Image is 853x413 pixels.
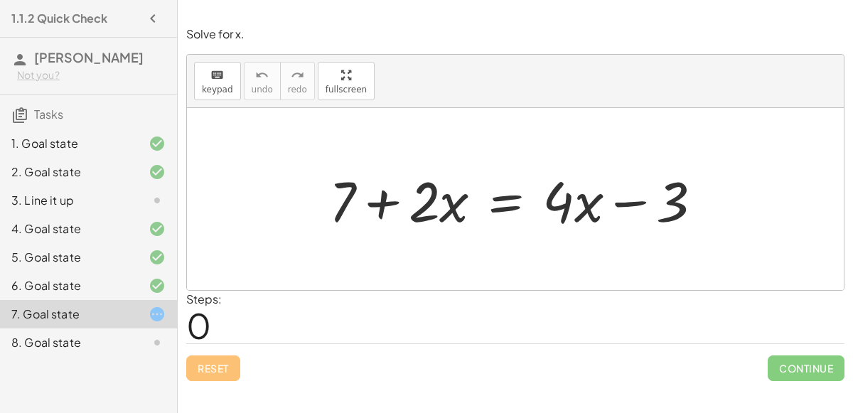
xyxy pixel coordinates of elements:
[149,334,166,351] i: Task not started.
[186,304,211,347] span: 0
[34,107,63,122] span: Tasks
[11,277,126,294] div: 6. Goal state
[252,85,273,95] span: undo
[11,135,126,152] div: 1. Goal state
[280,62,315,100] button: redoredo
[186,26,844,43] p: Solve for x.
[11,334,126,351] div: 8. Goal state
[149,192,166,209] i: Task not started.
[11,220,126,237] div: 4. Goal state
[194,62,241,100] button: keyboardkeypad
[34,49,144,65] span: [PERSON_NAME]
[149,220,166,237] i: Task finished and correct.
[149,135,166,152] i: Task finished and correct.
[149,163,166,181] i: Task finished and correct.
[11,249,126,266] div: 5. Goal state
[11,163,126,181] div: 2. Goal state
[11,192,126,209] div: 3. Line it up
[186,291,222,306] label: Steps:
[202,85,233,95] span: keypad
[244,62,281,100] button: undoundo
[149,277,166,294] i: Task finished and correct.
[291,67,304,84] i: redo
[326,85,367,95] span: fullscreen
[288,85,307,95] span: redo
[11,306,126,323] div: 7. Goal state
[11,10,107,27] h4: 1.1.2 Quick Check
[255,67,269,84] i: undo
[210,67,224,84] i: keyboard
[149,249,166,266] i: Task finished and correct.
[17,68,166,82] div: Not you?
[318,62,375,100] button: fullscreen
[149,306,166,323] i: Task started.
